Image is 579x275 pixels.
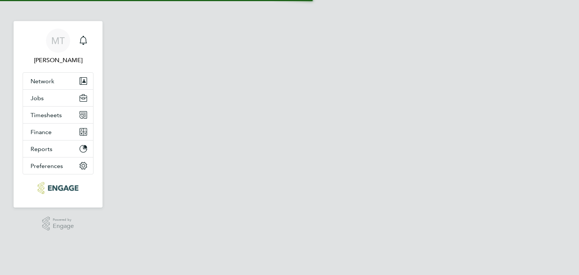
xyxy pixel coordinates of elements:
button: Network [23,73,93,89]
button: Reports [23,141,93,157]
img: acr-ltd-logo-retina.png [38,182,78,194]
button: Timesheets [23,107,93,123]
span: Powered by [53,217,74,223]
span: Finance [31,128,52,136]
span: Martina Taylor [23,56,93,65]
span: Timesheets [31,112,62,119]
a: MT[PERSON_NAME] [23,29,93,65]
a: Powered byEngage [42,217,74,231]
button: Jobs [23,90,93,106]
span: Network [31,78,54,85]
span: Preferences [31,162,63,170]
span: Jobs [31,95,44,102]
span: Reports [31,145,52,153]
span: MT [51,36,65,46]
a: Go to home page [23,182,93,194]
span: Engage [53,223,74,229]
button: Finance [23,124,93,140]
button: Preferences [23,157,93,174]
nav: Main navigation [14,21,103,208]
